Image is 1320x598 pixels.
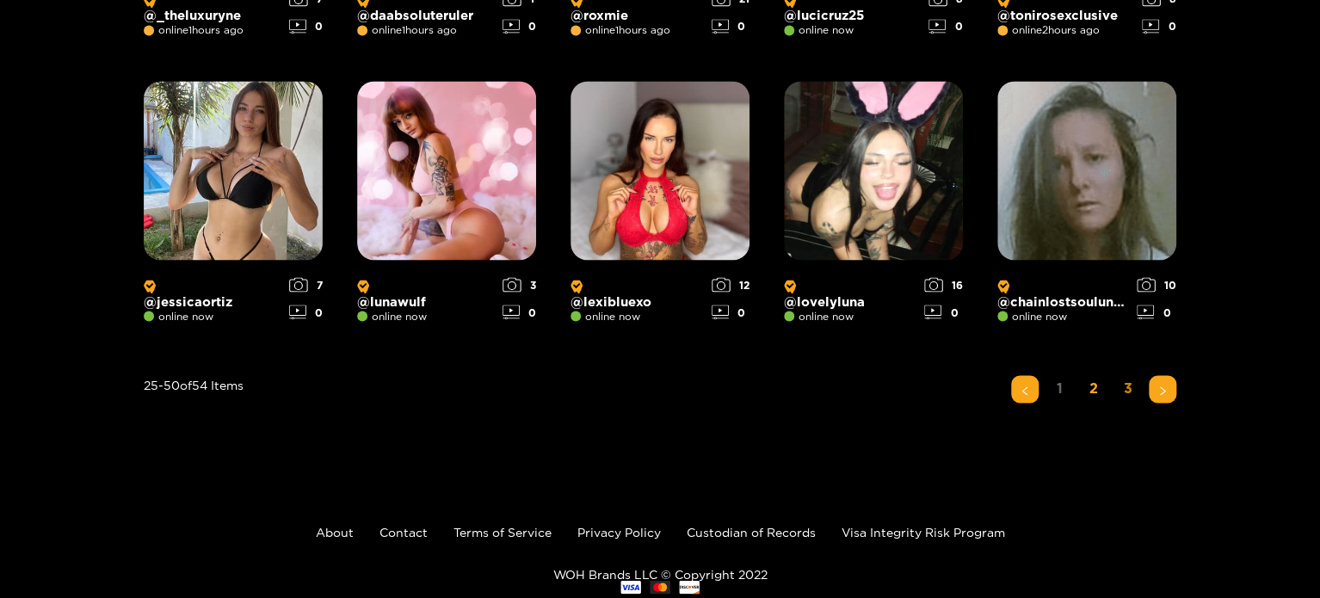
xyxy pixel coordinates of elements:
[357,310,427,322] span: online now
[928,19,963,34] div: 0
[784,24,854,36] span: online now
[144,310,213,322] span: online now
[1011,375,1039,403] li: Previous Page
[784,81,963,260] img: Creator Profile Image: lovelyluna
[144,81,323,332] a: Creator Profile Image: jessicaortiz@jessicaortizonline now70
[712,305,749,319] div: 0
[357,81,536,260] img: Creator Profile Image: lunawulf
[144,277,281,309] p: @ jessicaortiz
[997,24,1100,36] span: online 2 hours ago
[503,305,536,319] div: 0
[784,310,854,322] span: online now
[712,19,749,34] div: 0
[289,19,323,34] div: 0
[1149,375,1176,403] li: Next Page
[503,277,536,292] div: 3
[144,81,323,260] img: Creator Profile Image: jessicaortiz
[1080,375,1107,400] a: 2
[289,305,323,319] div: 0
[712,277,749,292] div: 12
[1137,305,1176,319] div: 0
[1142,19,1176,34] div: 0
[144,24,244,36] span: online 1 hours ago
[571,81,749,260] img: Creator Profile Image: lexibluexo
[924,277,963,292] div: 16
[144,375,244,472] div: 25 - 50 of 54 items
[1020,385,1030,396] span: left
[997,277,1128,309] p: @ chainlostsouluncensored
[1114,375,1142,400] a: 3
[997,81,1176,260] img: Creator Profile Image: chainlostsouluncensored
[503,19,536,34] div: 0
[357,81,536,332] a: Creator Profile Image: lunawulf@lunawulfonline now30
[1157,385,1168,396] span: right
[577,525,661,538] a: Privacy Policy
[784,277,916,309] p: @ lovelyluna
[842,525,1005,538] a: Visa Integrity Risk Program
[1080,375,1107,403] li: 2
[997,81,1176,332] a: Creator Profile Image: chainlostsouluncensored@chainlostsouluncensoredonline now100
[289,277,323,292] div: 7
[453,525,552,538] a: Terms of Service
[571,277,703,309] p: @ lexibluexo
[357,277,494,309] p: @ lunawulf
[357,24,457,36] span: online 1 hours ago
[1046,375,1073,400] a: 1
[571,24,670,36] span: online 1 hours ago
[1011,375,1039,403] button: left
[571,81,749,332] a: Creator Profile Image: lexibluexo@lexibluexoonline now120
[1149,375,1176,403] button: right
[687,525,816,538] a: Custodian of Records
[379,525,428,538] a: Contact
[1137,277,1176,292] div: 10
[571,310,640,322] span: online now
[997,310,1067,322] span: online now
[924,305,963,319] div: 0
[784,81,963,332] a: Creator Profile Image: lovelyluna@lovelylunaonline now160
[316,525,354,538] a: About
[1046,375,1073,403] li: 1
[1114,375,1142,403] li: 3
